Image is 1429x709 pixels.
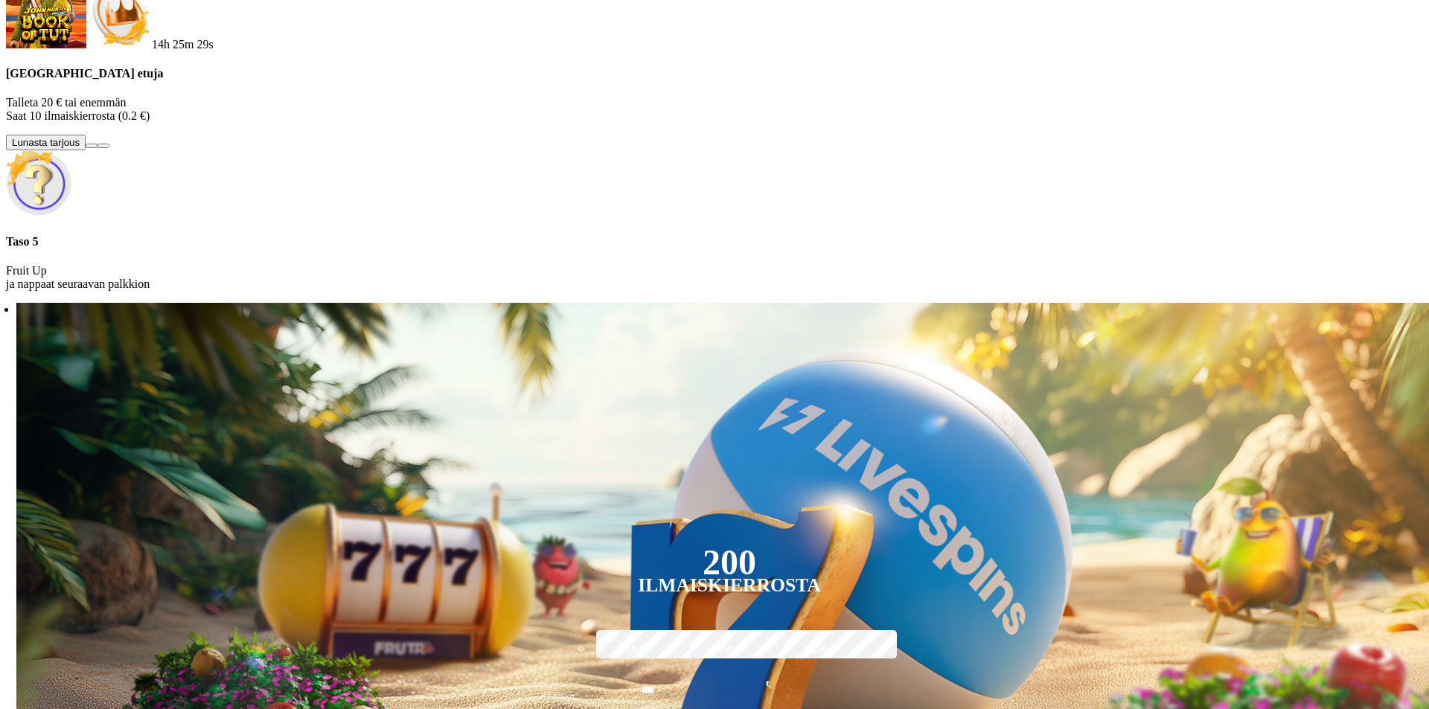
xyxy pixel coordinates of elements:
button: Lunasta tarjous [6,135,86,150]
label: 50 € [592,628,679,671]
button: info [97,144,109,148]
h4: [GEOGRAPHIC_DATA] etuja [6,67,1423,80]
label: 250 € [781,628,867,671]
p: Talleta 20 € tai enemmän Saat 10 ilmaiskierrosta (0.2 €) [6,96,1423,123]
p: Fruit Up ja nappaat seuraavan palkkion [6,264,1423,291]
span: Lunasta tarjous [12,137,80,148]
label: 150 € [686,628,773,671]
div: 200 [703,554,756,571]
span: countdown [152,38,214,51]
img: Unlock reward icon [6,150,71,216]
div: Ilmaiskierrosta [638,577,821,594]
h4: Taso 5 [6,235,1423,248]
span: € [766,677,770,691]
